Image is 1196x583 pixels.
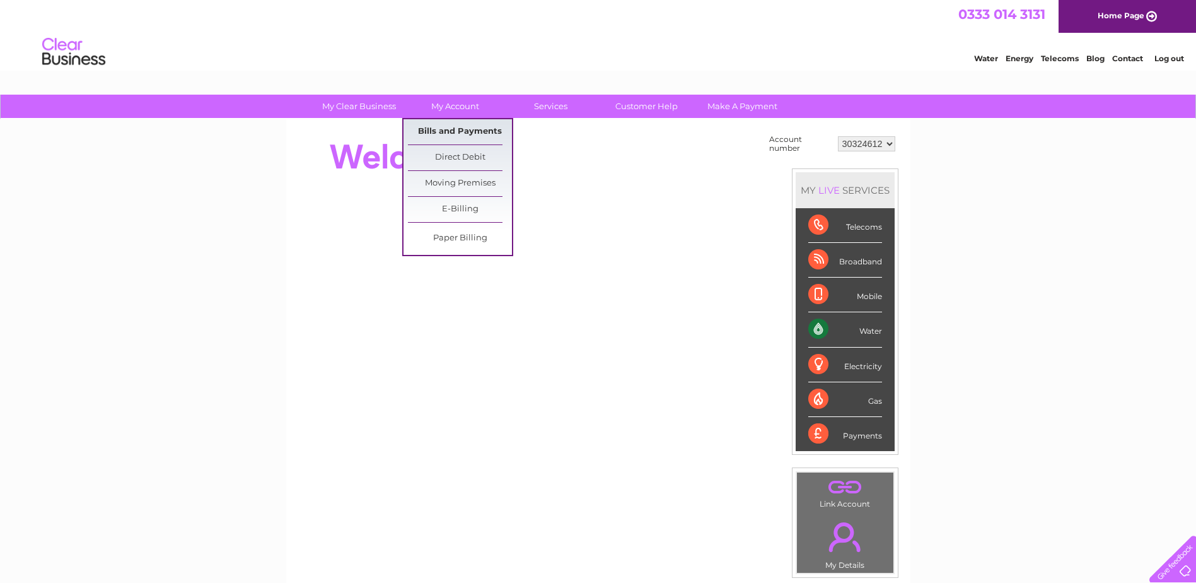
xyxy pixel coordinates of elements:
[808,417,882,451] div: Payments
[307,95,411,118] a: My Clear Business
[808,348,882,382] div: Electricity
[958,6,1045,22] a: 0333 014 3131
[1154,54,1184,63] a: Log out
[42,33,106,71] img: logo.png
[816,184,842,196] div: LIVE
[408,226,512,251] a: Paper Billing
[800,515,890,559] a: .
[408,197,512,222] a: E-Billing
[1006,54,1033,63] a: Energy
[974,54,998,63] a: Water
[808,243,882,278] div: Broadband
[595,95,699,118] a: Customer Help
[808,208,882,243] div: Telecoms
[766,132,835,156] td: Account number
[301,7,897,61] div: Clear Business is a trading name of Verastar Limited (registered in [GEOGRAPHIC_DATA] No. 3667643...
[808,312,882,347] div: Water
[408,171,512,196] a: Moving Premises
[1112,54,1143,63] a: Contact
[403,95,507,118] a: My Account
[796,472,894,512] td: Link Account
[796,512,894,574] td: My Details
[808,382,882,417] div: Gas
[800,476,890,498] a: .
[499,95,603,118] a: Services
[408,119,512,144] a: Bills and Payments
[796,172,895,208] div: MY SERVICES
[1086,54,1105,63] a: Blog
[690,95,794,118] a: Make A Payment
[408,145,512,170] a: Direct Debit
[1041,54,1079,63] a: Telecoms
[808,278,882,312] div: Mobile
